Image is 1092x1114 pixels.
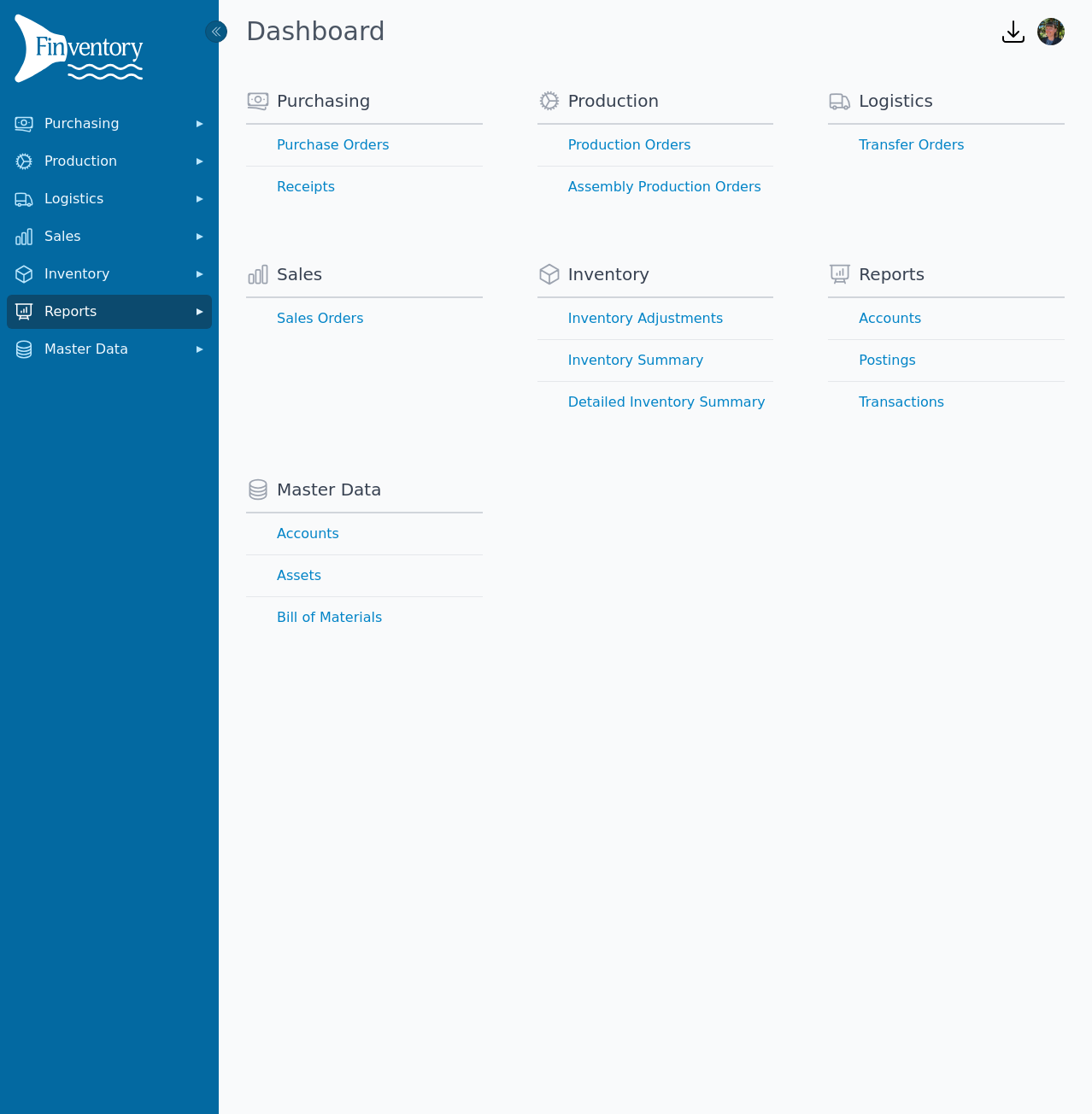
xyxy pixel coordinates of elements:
[537,340,774,381] a: Inventory Summary
[277,89,370,113] span: Purchasing
[537,298,774,339] a: Inventory Adjustments
[537,382,774,423] a: Detailed Inventory Summary
[7,332,212,366] button: Master Data
[44,114,181,134] span: Purchasing
[246,16,385,47] h1: Dashboard
[7,220,212,254] button: Sales
[44,339,181,360] span: Master Data
[44,189,181,209] span: Logistics
[7,107,212,141] button: Purchasing
[828,298,1065,339] a: Accounts
[246,513,483,554] a: Accounts
[246,298,483,339] a: Sales Orders
[828,340,1065,381] a: Postings
[568,262,650,286] span: Inventory
[828,382,1065,423] a: Transactions
[44,264,181,284] span: Inventory
[7,257,212,291] button: Inventory
[246,597,483,638] a: Bill of Materials
[44,151,181,172] span: Production
[1037,18,1065,45] img: Berea Bradshaw
[277,262,322,286] span: Sales
[7,295,212,329] button: Reports
[859,262,925,286] span: Reports
[537,125,774,166] a: Production Orders
[246,125,483,166] a: Purchase Orders
[14,14,150,90] img: Finventory
[568,89,659,113] span: Production
[44,302,181,322] span: Reports
[859,89,933,113] span: Logistics
[246,555,483,596] a: Assets
[7,144,212,179] button: Production
[44,226,181,247] span: Sales
[277,478,381,501] span: Master Data
[828,125,1065,166] a: Transfer Orders
[537,167,774,208] a: Assembly Production Orders
[7,182,212,216] button: Logistics
[246,167,483,208] a: Receipts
